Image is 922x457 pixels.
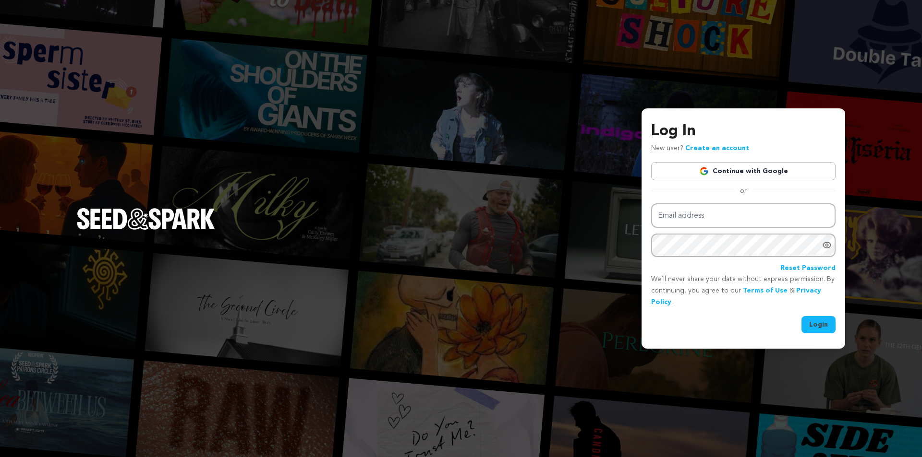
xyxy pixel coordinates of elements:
[780,263,836,274] a: Reset Password
[77,208,215,248] a: Seed&Spark Homepage
[651,287,821,305] a: Privacy Policy
[651,274,836,308] p: We’ll never share your data without express permission. By continuing, you agree to our & .
[651,120,836,143] h3: Log In
[77,208,215,229] img: Seed&Spark Logo
[699,166,709,176] img: Google logo
[651,162,836,180] a: Continue with Google
[651,203,836,228] input: Email address
[743,287,788,294] a: Terms of Use
[734,186,752,196] span: or
[822,240,832,250] a: Show password as plain text. Warning: this will display your password on the screen.
[651,143,749,154] p: New user?
[685,145,749,152] a: Create an account
[801,316,836,333] button: Login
